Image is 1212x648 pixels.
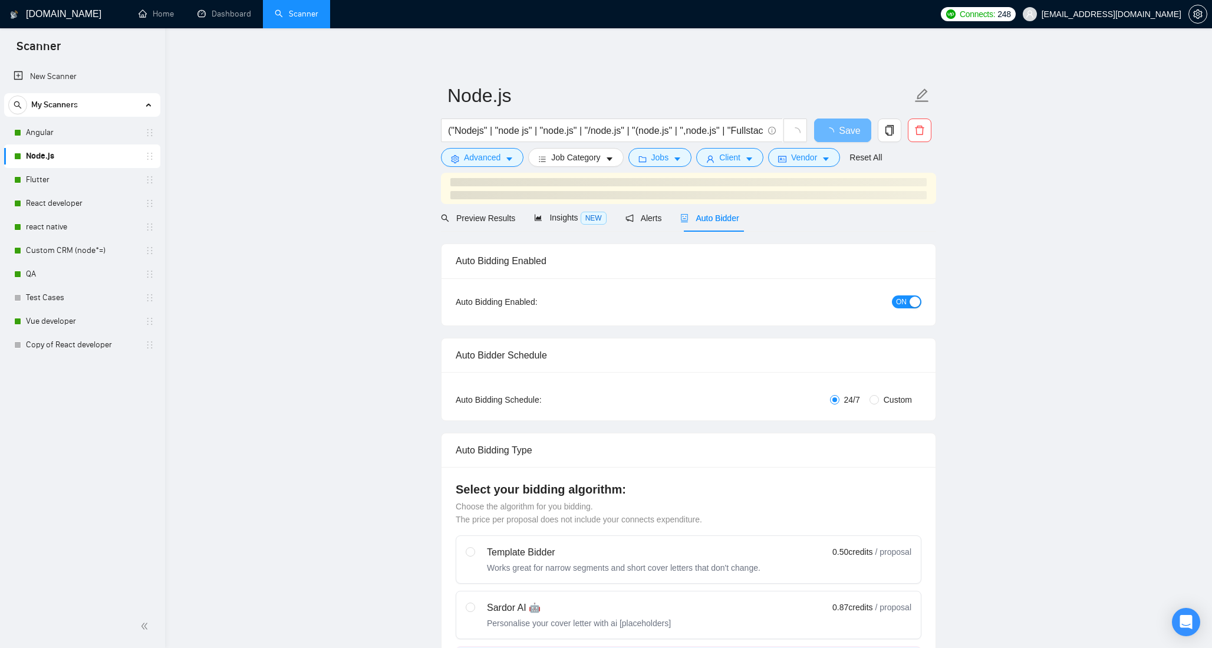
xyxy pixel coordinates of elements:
[625,214,634,222] span: notification
[825,127,839,137] span: loading
[960,8,995,21] span: Connects:
[896,295,907,308] span: ON
[487,545,760,560] div: Template Bidder
[464,151,500,164] span: Advanced
[680,213,739,223] span: Auto Bidder
[275,9,318,19] a: searchScanner
[8,96,27,114] button: search
[441,148,523,167] button: settingAdvancedcaret-down
[534,213,542,222] span: area-chart
[625,213,662,223] span: Alerts
[534,213,606,222] span: Insights
[447,81,912,110] input: Scanner name...
[628,148,692,167] button: folderJobscaret-down
[875,601,911,613] span: / proposal
[908,119,931,142] button: delete
[638,154,647,163] span: folder
[456,481,921,498] h4: Select your bidding algorithm:
[946,9,956,19] img: upwork-logo.png
[145,340,154,350] span: holder
[9,101,27,109] span: search
[145,152,154,161] span: holder
[451,154,459,163] span: setting
[26,262,138,286] a: QA
[719,151,740,164] span: Client
[791,151,817,164] span: Vendor
[26,215,138,239] a: react native
[487,617,671,629] div: Personalise your cover letter with ai [placeholders]
[814,119,871,142] button: Save
[4,65,160,88] li: New Scanner
[487,601,671,615] div: Sardor AI 🤖
[448,123,763,138] input: Search Freelance Jobs...
[875,546,911,558] span: / proposal
[849,151,882,164] a: Reset All
[145,246,154,255] span: holder
[538,154,546,163] span: bars
[832,601,872,614] span: 0.87 credits
[768,127,776,134] span: info-circle
[441,214,449,222] span: search
[26,192,138,215] a: React developer
[145,269,154,279] span: holder
[145,317,154,326] span: holder
[581,212,607,225] span: NEW
[706,154,714,163] span: user
[441,213,515,223] span: Preview Results
[745,154,753,163] span: caret-down
[26,239,138,262] a: Custom CRM (node*=)
[139,9,174,19] a: homeHome
[790,127,801,138] span: loading
[26,286,138,310] a: Test Cases
[878,125,901,136] span: copy
[456,244,921,278] div: Auto Bidding Enabled
[839,393,865,406] span: 24/7
[10,5,18,24] img: logo
[651,151,669,164] span: Jobs
[1188,5,1207,24] button: setting
[778,154,786,163] span: idcard
[26,310,138,333] a: Vue developer
[1189,9,1207,19] span: setting
[456,502,702,524] span: Choose the algorithm for you bidding. The price per proposal does not include your connects expen...
[1172,608,1200,636] div: Open Intercom Messenger
[145,128,154,137] span: holder
[673,154,681,163] span: caret-down
[528,148,623,167] button: barsJob Categorycaret-down
[456,393,611,406] div: Auto Bidding Schedule:
[145,175,154,185] span: holder
[605,154,614,163] span: caret-down
[26,168,138,192] a: Flutter
[551,151,600,164] span: Job Category
[31,93,78,117] span: My Scanners
[997,8,1010,21] span: 248
[14,65,151,88] a: New Scanner
[140,620,152,632] span: double-left
[822,154,830,163] span: caret-down
[456,295,611,308] div: Auto Bidding Enabled:
[145,293,154,302] span: holder
[680,214,689,222] span: robot
[456,433,921,467] div: Auto Bidding Type
[879,393,917,406] span: Custom
[914,88,930,103] span: edit
[768,148,840,167] button: idcardVendorcaret-down
[1188,9,1207,19] a: setting
[832,545,872,558] span: 0.50 credits
[26,333,138,357] a: Copy of React developer
[839,123,860,138] span: Save
[7,38,70,63] span: Scanner
[1026,10,1034,18] span: user
[878,119,901,142] button: copy
[26,144,138,168] a: Node.js
[456,338,921,372] div: Auto Bidder Schedule
[145,199,154,208] span: holder
[505,154,513,163] span: caret-down
[26,121,138,144] a: Angular
[145,222,154,232] span: holder
[4,93,160,357] li: My Scanners
[696,148,763,167] button: userClientcaret-down
[908,125,931,136] span: delete
[487,562,760,574] div: Works great for narrow segments and short cover letters that don't change.
[197,9,251,19] a: dashboardDashboard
